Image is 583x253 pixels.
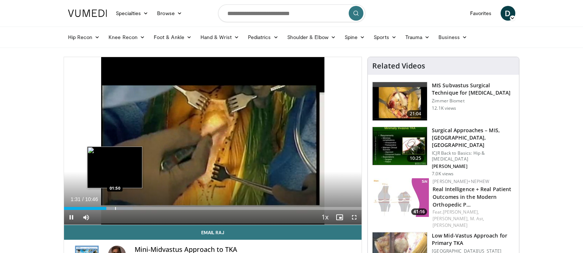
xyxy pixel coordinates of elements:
[64,210,79,225] button: Pause
[68,10,107,17] img: VuMedi Logo
[372,82,515,121] a: 21:04 MIS Subvastus Surgical Technique for [MEDICAL_DATA] Zimmer Biomet 12.1K views
[433,215,469,222] a: [PERSON_NAME],
[64,207,362,210] div: Progress Bar
[434,30,472,45] a: Business
[501,6,515,21] a: D
[432,232,515,247] h3: Low Mid-Vastus Approach for Primary TKA
[149,30,196,45] a: Foot & Ankle
[85,196,98,202] span: 10:46
[64,225,362,240] a: Email Raj
[153,6,186,21] a: Browse
[401,30,434,45] a: Trauma
[432,171,454,177] p: 7.0K views
[369,30,401,45] a: Sports
[347,210,362,225] button: Fullscreen
[71,196,81,202] span: 1:31
[432,164,515,169] p: [PERSON_NAME]
[196,30,243,45] a: Hand & Wrist
[432,150,515,162] p: ICJR Back to Basics: Hip & [MEDICAL_DATA]
[374,178,429,217] a: 41:16
[64,57,362,225] video-js: Video Player
[64,30,104,45] a: Hip Recon
[432,82,515,96] h3: MIS Subvastus Surgical Technique for [MEDICAL_DATA]
[283,30,340,45] a: Shoulder & Elbow
[243,30,283,45] a: Pediatrics
[407,155,424,162] span: 10:25
[332,210,347,225] button: Enable picture-in-picture mode
[411,208,427,215] span: 41:16
[470,215,484,222] a: M. Ast,
[104,30,149,45] a: Knee Recon
[79,210,93,225] button: Mute
[432,105,456,111] p: 12.1K views
[374,178,429,217] img: ee8e35d7-143c-4fdf-9a52-4e84709a2b4c.150x105_q85_crop-smart_upscale.jpg
[433,178,489,185] a: [PERSON_NAME]+Nephew
[372,127,515,177] a: 10:25 Surgical Approaches – MIS, [GEOGRAPHIC_DATA], [GEOGRAPHIC_DATA] ICJR Back to Basics: Hip & ...
[432,127,515,149] h3: Surgical Approaches – MIS, [GEOGRAPHIC_DATA], [GEOGRAPHIC_DATA]
[87,147,142,188] img: image.jpeg
[432,98,515,104] p: Zimmer Biomet
[407,110,424,117] span: 21:04
[443,209,479,215] a: [PERSON_NAME],
[433,222,468,228] a: [PERSON_NAME]
[82,196,84,202] span: /
[373,82,427,120] img: Picture_13_0_2.png.150x105_q85_crop-smart_upscale.jpg
[111,6,153,21] a: Specialties
[373,127,427,165] img: 294539_0000_1.png.150x105_q85_crop-smart_upscale.jpg
[317,210,332,225] button: Playback Rate
[340,30,369,45] a: Spine
[372,62,425,70] h4: Related Videos
[218,4,365,22] input: Search topics, interventions
[433,209,513,229] div: Feat.
[466,6,496,21] a: Favorites
[433,186,511,208] a: Real Intelligence + Real Patient Outcomes in the Modern Orthopedic P…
